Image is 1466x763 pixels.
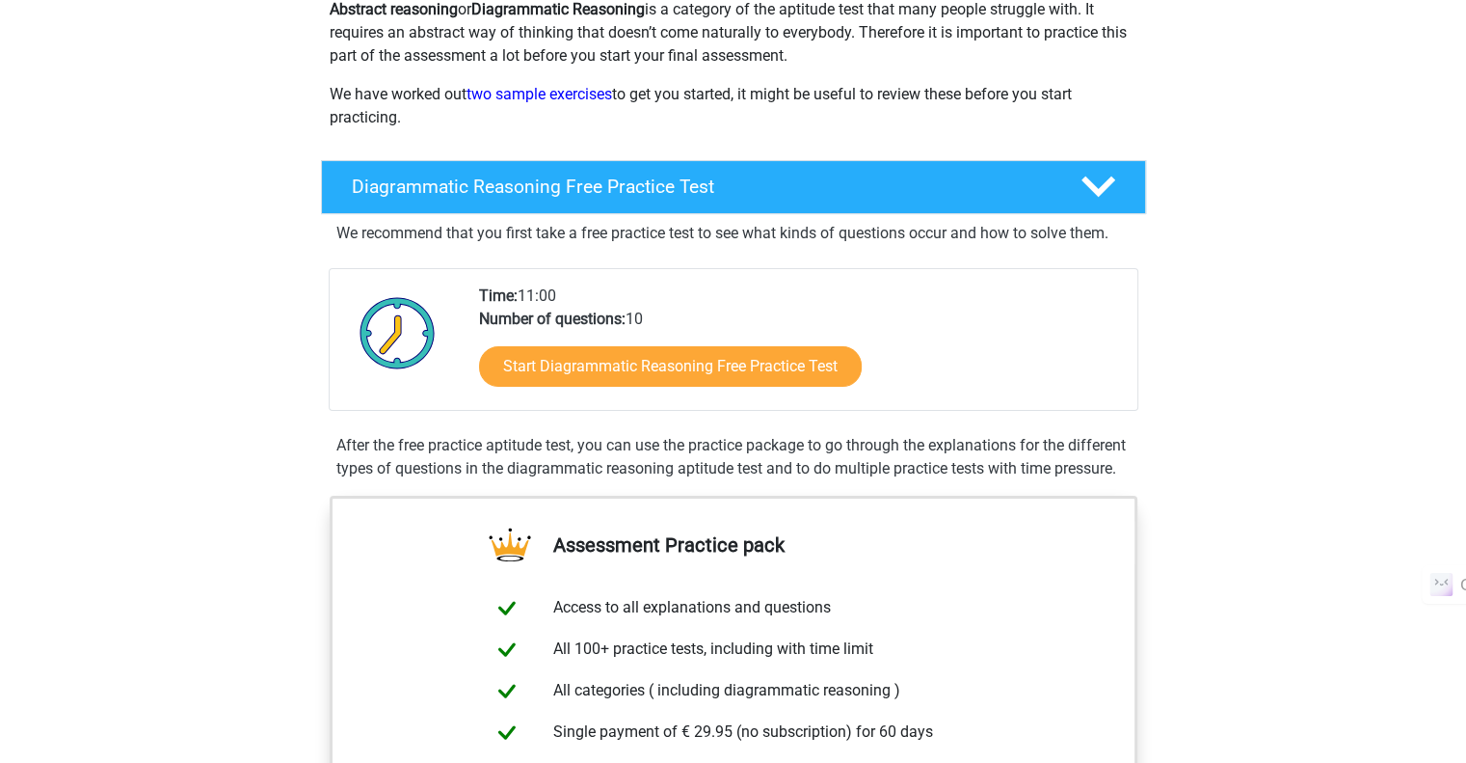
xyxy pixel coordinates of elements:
[466,85,612,103] a: two sample exercises
[479,310,626,328] b: Number of questions:
[330,83,1137,129] p: We have worked out to get you started, it might be useful to review these before you start practi...
[352,176,1050,198] h4: Diagrammatic Reasoning Free Practice Test
[479,286,518,305] b: Time:
[479,346,862,387] a: Start Diagrammatic Reasoning Free Practice Test
[336,222,1131,245] p: We recommend that you first take a free practice test to see what kinds of questions occur and ho...
[465,285,1136,410] div: 11:00 10
[329,434,1138,480] div: After the free practice aptitude test, you can use the practice package to go through the explana...
[313,160,1154,214] a: Diagrammatic Reasoning Free Practice Test
[349,285,446,381] img: Clock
